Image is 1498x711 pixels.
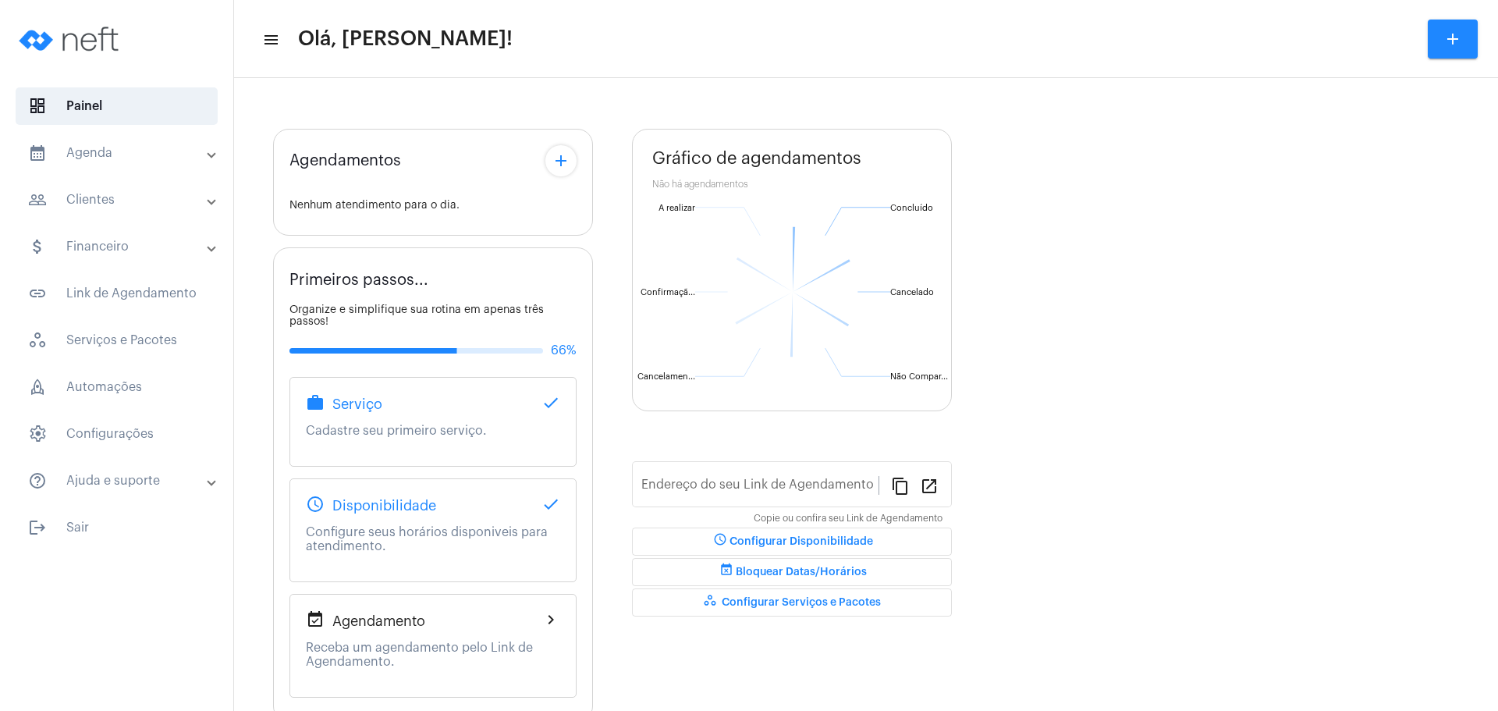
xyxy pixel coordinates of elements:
[306,393,325,412] mat-icon: work
[289,152,401,169] span: Agendamentos
[262,30,278,49] mat-icon: sidenav icon
[632,528,952,556] button: Configurar Disponibilidade
[28,190,47,209] mat-icon: sidenav icon
[890,372,948,381] text: Não Compar...
[28,518,47,537] mat-icon: sidenav icon
[541,610,560,629] mat-icon: chevron_right
[541,393,560,412] mat-icon: done
[332,613,425,629] span: Agendamento
[332,396,382,412] span: Serviço
[28,471,47,490] mat-icon: sidenav icon
[306,641,560,669] p: Receba um agendamento pelo Link de Agendamento.
[703,593,722,612] mat-icon: workspaces_outlined
[652,149,861,168] span: Gráfico de agendamentos
[306,610,325,629] mat-icon: event_available
[28,284,47,303] mat-icon: sidenav icon
[1443,30,1462,48] mat-icon: add
[637,372,695,381] text: Cancelamen...
[289,304,544,327] span: Organize e simplifique sua rotina em apenas três passos!
[16,87,218,125] span: Painel
[12,8,130,70] img: logo-neft-novo-2.png
[891,476,910,495] mat-icon: content_copy
[9,462,233,499] mat-expansion-panel-header: sidenav iconAjuda e suporte
[551,343,577,357] span: 66%
[28,97,47,116] span: sidenav icon
[298,27,513,52] span: Olá, [PERSON_NAME]!
[306,424,560,438] p: Cadastre seu primeiro serviço.
[28,425,47,443] span: sidenav icon
[28,237,208,256] mat-panel-title: Financeiro
[289,200,577,212] div: Nenhum atendimento para o dia.
[16,322,218,359] span: Serviços e Pacotes
[711,536,873,547] span: Configurar Disponibilidade
[289,272,428,289] span: Primeiros passos...
[28,144,47,162] mat-icon: sidenav icon
[703,597,881,608] span: Configurar Serviços e Pacotes
[711,532,729,551] mat-icon: schedule
[9,134,233,172] mat-expansion-panel-header: sidenav iconAgenda
[632,588,952,617] button: Configurar Serviços e Pacotes
[28,144,208,162] mat-panel-title: Agenda
[632,558,952,586] button: Bloquear Datas/Horários
[28,331,47,350] span: sidenav icon
[16,509,218,546] span: Sair
[641,288,695,297] text: Confirmaçã...
[16,275,218,312] span: Link de Agendamento
[16,415,218,453] span: Configurações
[332,498,436,514] span: Disponibilidade
[890,204,933,212] text: Concluído
[890,288,934,297] text: Cancelado
[754,514,942,524] mat-hint: Copie ou confira seu Link de Agendamento
[306,495,325,514] mat-icon: schedule
[641,481,879,495] input: Link
[306,525,560,553] p: Configure seus horários disponiveis para atendimento.
[28,378,47,396] span: sidenav icon
[920,476,939,495] mat-icon: open_in_new
[717,567,867,578] span: Bloquear Datas/Horários
[717,563,736,581] mat-icon: event_busy
[9,228,233,265] mat-expansion-panel-header: sidenav iconFinanceiro
[16,368,218,406] span: Automações
[552,151,570,170] mat-icon: add
[28,237,47,256] mat-icon: sidenav icon
[28,471,208,490] mat-panel-title: Ajuda e suporte
[541,495,560,514] mat-icon: done
[28,190,208,209] mat-panel-title: Clientes
[9,181,233,219] mat-expansion-panel-header: sidenav iconClientes
[658,204,695,212] text: A realizar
